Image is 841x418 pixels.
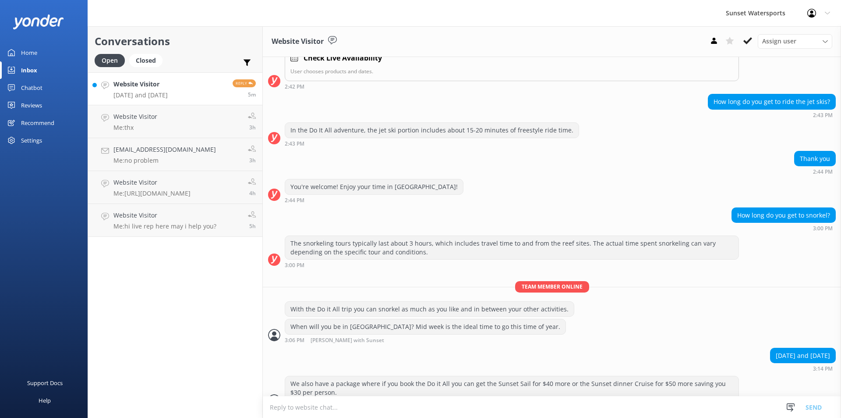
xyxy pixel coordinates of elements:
span: [PERSON_NAME] with Sunset [311,338,384,343]
div: 02:06pm 14-Aug-2025 (UTC -05:00) America/Cancun [285,337,566,343]
strong: 3:00 PM [285,263,304,268]
div: 01:43pm 14-Aug-2025 (UTC -05:00) America/Cancun [708,112,836,118]
div: Thank you [795,151,835,166]
a: Website VisitorMe:hi live rep here may i help you?5h [88,204,262,237]
p: Me: thx [113,124,157,132]
h4: Check Live Availability [304,53,382,64]
strong: 2:44 PM [285,198,304,203]
div: Reviews [21,96,42,114]
a: Website Visitor[DATE] and [DATE]Reply5m [88,72,262,105]
div: Help [39,392,51,409]
div: 01:43pm 14-Aug-2025 (UTC -05:00) America/Cancun [285,140,579,146]
div: 01:44pm 14-Aug-2025 (UTC -05:00) America/Cancun [794,168,836,175]
span: Assign user [762,36,796,46]
div: With the Do it All trip you can snorkel as much as you like and in between your other activities. [285,302,574,317]
div: Support Docs [27,374,63,392]
span: Reply [233,79,256,87]
div: How long do you get to ride the jet skis? [708,94,835,109]
div: Closed [129,54,163,67]
div: Inbox [21,61,37,79]
div: 01:44pm 14-Aug-2025 (UTC -05:00) America/Cancun [285,197,463,203]
div: Home [21,44,37,61]
a: Closed [129,55,167,65]
div: We also have a package where if you book the Do it All you can get the Sunset Sail for $40 more o... [285,376,739,400]
div: The snorkeling tours typically last about 3 hours, which includes travel time to and from the ree... [285,236,739,259]
div: Open [95,54,125,67]
span: 08:46am 14-Aug-2025 (UTC -05:00) America/Cancun [249,222,256,230]
p: [DATE] and [DATE] [113,91,168,99]
h2: Conversations [95,33,256,50]
a: Website VisitorMe:[URL][DOMAIN_NAME]4h [88,171,262,204]
span: Team member online [515,281,589,292]
strong: 2:44 PM [813,169,833,175]
div: 01:42pm 14-Aug-2025 (UTC -05:00) America/Cancun [285,83,739,89]
div: Settings [21,132,42,149]
div: 02:00pm 14-Aug-2025 (UTC -05:00) America/Cancun [731,225,836,231]
p: Me: no problem [113,157,216,164]
div: You're welcome! Enjoy your time in [GEOGRAPHIC_DATA]! [285,179,463,194]
div: When will you be in [GEOGRAPHIC_DATA]? Mid week is the ideal time to go this time of year. [285,319,565,334]
strong: 3:14 PM [813,366,833,372]
h4: Website Visitor [113,79,168,89]
span: 09:34am 14-Aug-2025 (UTC -05:00) America/Cancun [249,189,256,197]
span: 02:14pm 14-Aug-2025 (UTC -05:00) America/Cancun [248,91,256,98]
a: Open [95,55,129,65]
strong: 3:06 PM [285,338,304,343]
strong: 2:43 PM [285,141,304,146]
div: Assign User [758,34,832,48]
div: 02:14pm 14-Aug-2025 (UTC -05:00) America/Cancun [770,365,836,372]
strong: 2:43 PM [813,113,833,118]
strong: 2:42 PM [285,84,304,89]
a: Website VisitorMe:thx3h [88,105,262,138]
div: 02:00pm 14-Aug-2025 (UTC -05:00) America/Cancun [285,262,739,268]
div: [DATE] and [DATE] [770,348,835,363]
div: In the Do It All adventure, the jet ski portion includes about 15-20 minutes of freestyle ride time. [285,123,579,138]
div: Chatbot [21,79,42,96]
span: 10:45am 14-Aug-2025 (UTC -05:00) America/Cancun [249,157,256,164]
h4: [EMAIL_ADDRESS][DOMAIN_NAME] [113,145,216,154]
h3: Website Visitor [272,36,324,47]
p: User chooses products and dates. [290,67,733,75]
a: [EMAIL_ADDRESS][DOMAIN_NAME]Me:no problem3h [88,138,262,171]
strong: 3:00 PM [813,226,833,231]
div: How long do you get to snorkel? [732,208,835,223]
span: 10:48am 14-Aug-2025 (UTC -05:00) America/Cancun [249,124,256,131]
div: Recommend [21,114,54,132]
h4: Website Visitor [113,211,216,220]
p: Me: [URL][DOMAIN_NAME] [113,189,191,197]
p: Me: hi live rep here may i help you? [113,222,216,230]
h4: Website Visitor [113,178,191,187]
h4: Website Visitor [113,112,157,121]
img: yonder-white-logo.png [13,14,64,29]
